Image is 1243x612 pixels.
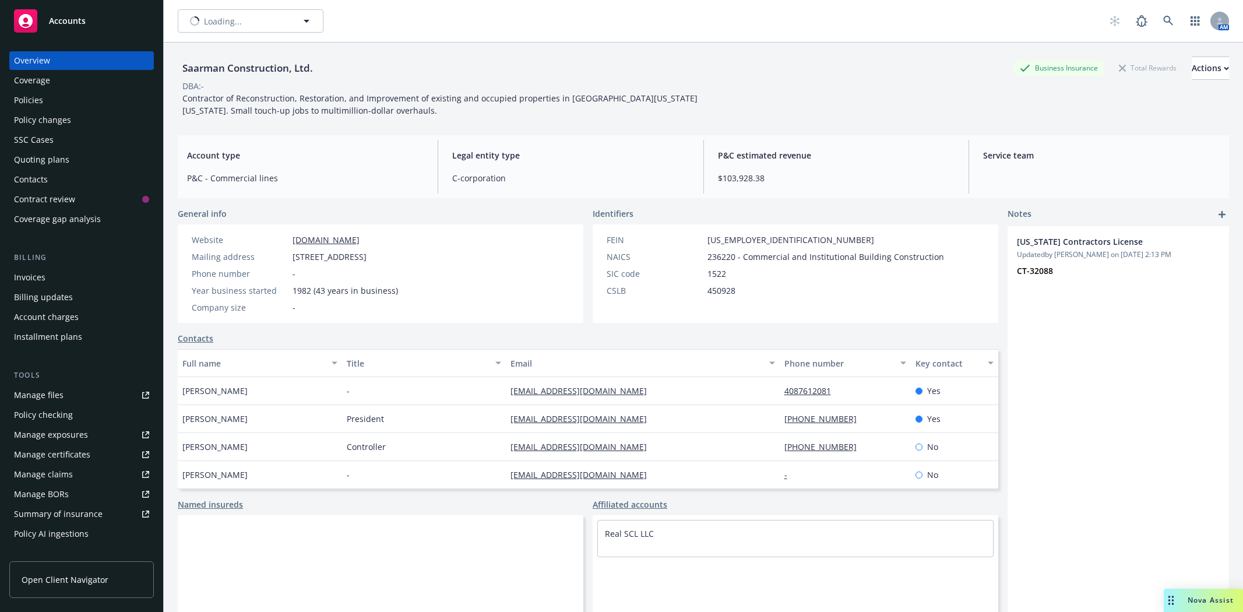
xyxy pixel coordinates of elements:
span: Contractor of Reconstruction, Restoration, and Improvement of existing and occupied properties in... [182,93,698,116]
a: Accounts [9,5,154,37]
span: Open Client Navigator [22,574,108,586]
span: Identifiers [593,207,633,220]
a: Switch app [1184,9,1207,33]
span: [PERSON_NAME] [182,413,248,425]
div: Summary of insurance [14,505,103,523]
div: Contract review [14,190,75,209]
span: No [927,441,938,453]
div: Overview [14,51,50,70]
div: Actions [1192,57,1229,79]
div: Invoices [14,268,45,287]
span: [US_STATE] Contractors License [1017,235,1189,248]
div: SIC code [607,268,703,280]
a: [EMAIL_ADDRESS][DOMAIN_NAME] [510,441,656,452]
span: [PERSON_NAME] [182,469,248,481]
button: Title [342,349,506,377]
span: - [347,469,350,481]
strong: CT-32088 [1017,265,1053,276]
div: Quoting plans [14,150,69,169]
button: Actions [1192,57,1229,80]
span: $103,928.38 [718,172,955,184]
span: 450928 [707,284,735,297]
span: 236220 - Commercial and Institutional Building Construction [707,251,944,263]
div: Mailing address [192,251,288,263]
a: Manage exposures [9,425,154,444]
div: Manage exposures [14,425,88,444]
div: Billing updates [14,288,73,307]
a: 4087612081 [784,385,840,396]
div: Email [510,357,762,370]
span: Nova Assist [1188,595,1234,605]
a: Policies [9,91,154,110]
span: Yes [927,413,941,425]
button: Nova Assist [1164,589,1243,612]
span: - [347,385,350,397]
div: Policies [14,91,43,110]
span: [PERSON_NAME] [182,441,248,453]
span: [STREET_ADDRESS] [293,251,367,263]
a: Overview [9,51,154,70]
span: Legal entity type [452,149,689,161]
a: Start snowing [1103,9,1126,33]
div: Manage claims [14,465,73,484]
a: Contacts [178,332,213,344]
a: Billing updates [9,288,154,307]
div: Year business started [192,284,288,297]
button: Phone number [780,349,911,377]
button: Key contact [911,349,998,377]
div: Company size [192,301,288,314]
a: Policy checking [9,406,154,424]
a: Contacts [9,170,154,189]
div: CSLB [607,284,703,297]
div: FEIN [607,234,703,246]
a: Summary of insurance [9,505,154,523]
span: Notes [1008,207,1031,221]
span: - [293,301,295,314]
div: Phone number [784,357,893,370]
a: Manage claims [9,465,154,484]
div: Policy changes [14,111,71,129]
a: Manage BORs [9,485,154,504]
span: [PERSON_NAME] [182,385,248,397]
div: Contacts [14,170,48,189]
a: SSC Cases [9,131,154,149]
span: Yes [927,385,941,397]
div: Phone number [192,268,288,280]
div: Saarman Construction, Ltd. [178,61,318,76]
div: [US_STATE] Contractors LicenseUpdatedby [PERSON_NAME] on [DATE] 2:13 PMCT-32088 [1008,226,1229,286]
span: P&C estimated revenue [718,149,955,161]
a: Quoting plans [9,150,154,169]
div: SSC Cases [14,131,54,149]
a: Coverage [9,71,154,90]
span: [US_EMPLOYER_IDENTIFICATION_NUMBER] [707,234,874,246]
div: Manage certificates [14,445,90,464]
div: Billing [9,252,154,263]
a: [EMAIL_ADDRESS][DOMAIN_NAME] [510,385,656,396]
button: Email [506,349,779,377]
div: Full name [182,357,325,370]
span: C-corporation [452,172,689,184]
div: Business Insurance [1014,61,1104,75]
a: [PHONE_NUMBER] [784,441,866,452]
a: Coverage gap analysis [9,210,154,228]
a: Manage certificates [9,445,154,464]
span: President [347,413,384,425]
button: Full name [178,349,342,377]
div: Manage files [14,386,64,405]
span: Accounts [49,16,86,26]
span: Controller [347,441,386,453]
div: Website [192,234,288,246]
a: Manage files [9,386,154,405]
div: Tools [9,370,154,381]
a: Contract review [9,190,154,209]
div: Installment plans [14,328,82,346]
a: [EMAIL_ADDRESS][DOMAIN_NAME] [510,469,656,480]
div: Key contact [915,357,981,370]
span: Account type [187,149,424,161]
div: Account charges [14,308,79,326]
span: Loading... [204,15,242,27]
a: [EMAIL_ADDRESS][DOMAIN_NAME] [510,413,656,424]
div: DBA: - [182,80,204,92]
span: General info [178,207,227,220]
